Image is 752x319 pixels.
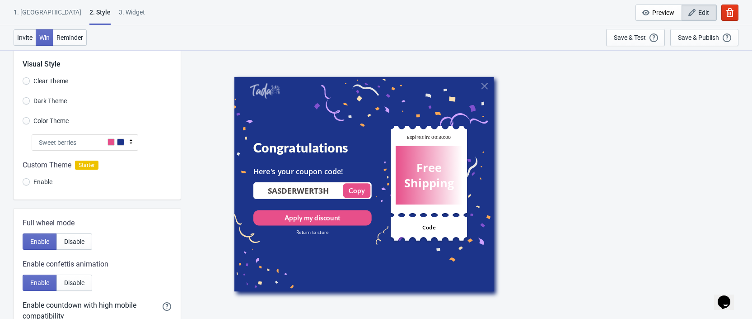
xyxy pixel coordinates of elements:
span: Clear Theme [33,76,68,86]
div: Visual Style [23,45,181,70]
button: Invite [14,29,36,46]
span: Preview [652,9,674,16]
div: Expires in: 00:30:00 [395,129,462,146]
span: Invite [17,34,33,41]
span: Custom Theme [23,160,71,171]
button: Disable [56,233,92,250]
a: Tada Shopify App - Exit Intent, Spin to Win Popups, Newsletter Discount Gift Game [249,83,280,100]
button: Reminder [53,29,87,46]
span: Color Theme [33,116,69,125]
button: Enable [23,275,57,291]
div: Return to store [253,229,371,236]
iframe: chat widget [714,283,743,310]
span: Starter [75,161,98,170]
span: Dark Theme [33,96,67,105]
span: Full wheel mode [23,218,75,229]
button: Enable [23,233,57,250]
span: Sweet berries [39,138,76,147]
span: Enable [33,177,52,186]
div: Save & Publish [678,34,719,41]
button: Save & Test [606,29,665,46]
div: Free Shipping [397,160,461,190]
button: Disable [56,275,92,291]
span: Disable [64,279,84,286]
button: Win [36,29,53,46]
div: 2 . Style [89,8,111,25]
span: Win [39,34,50,41]
button: Save & Publish [670,29,738,46]
button: Edit [682,5,717,21]
div: Save & Test [614,34,646,41]
span: Reminder [56,34,83,41]
div: Here's your coupon code! [253,167,371,176]
span: Disable [64,238,84,245]
span: Edit [698,9,709,16]
button: Preview [635,5,682,21]
div: Code [395,217,462,238]
div: Copy [349,183,364,198]
span: Enable confettis animation [23,259,108,270]
div: Congratulations [253,140,371,155]
div: 1. [GEOGRAPHIC_DATA] [14,8,81,24]
div: 3. Widget [119,8,145,24]
span: Enable [30,238,49,245]
span: Enable [30,279,49,286]
img: Tada Shopify App - Exit Intent, Spin to Win Popups, Newsletter Discount Gift Game [249,83,280,99]
div: Apply my discount [284,213,340,222]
